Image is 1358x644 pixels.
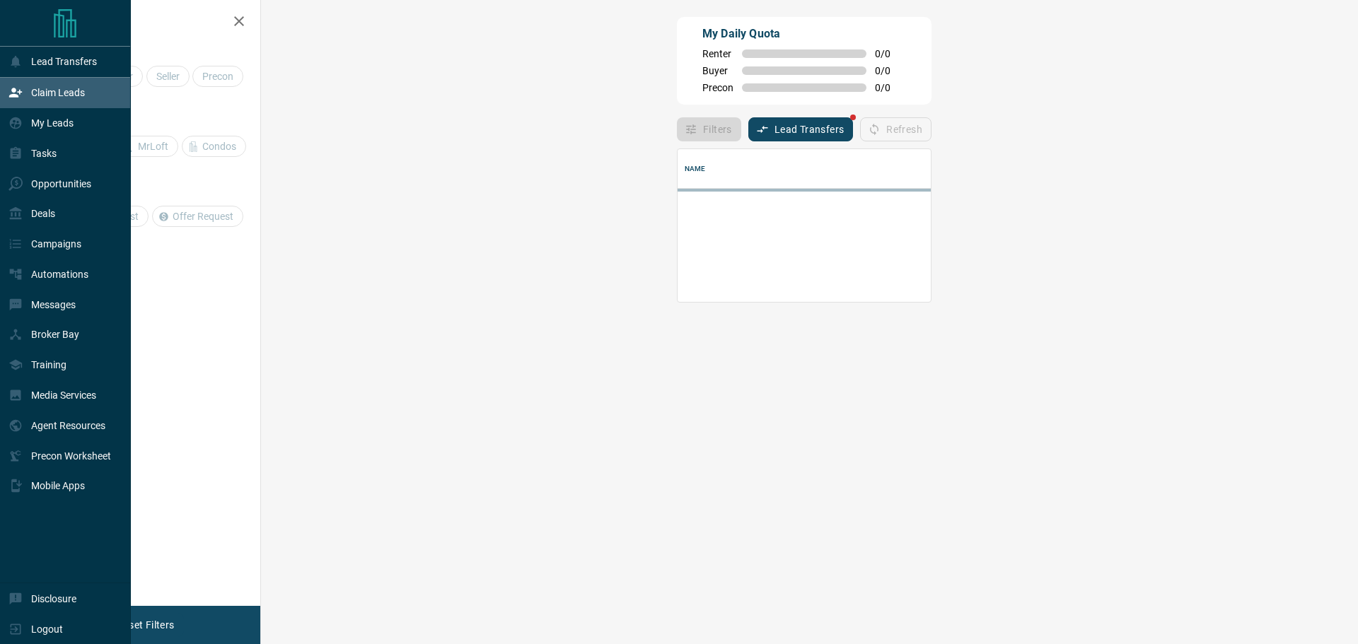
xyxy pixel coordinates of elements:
[108,613,183,637] button: Reset Filters
[702,48,733,59] span: Renter
[45,14,246,31] h2: Filters
[875,65,906,76] span: 0 / 0
[685,149,706,189] div: Name
[702,25,906,42] p: My Daily Quota
[678,149,1168,189] div: Name
[702,65,733,76] span: Buyer
[875,82,906,93] span: 0 / 0
[875,48,906,59] span: 0 / 0
[702,82,733,93] span: Precon
[748,117,854,141] button: Lead Transfers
